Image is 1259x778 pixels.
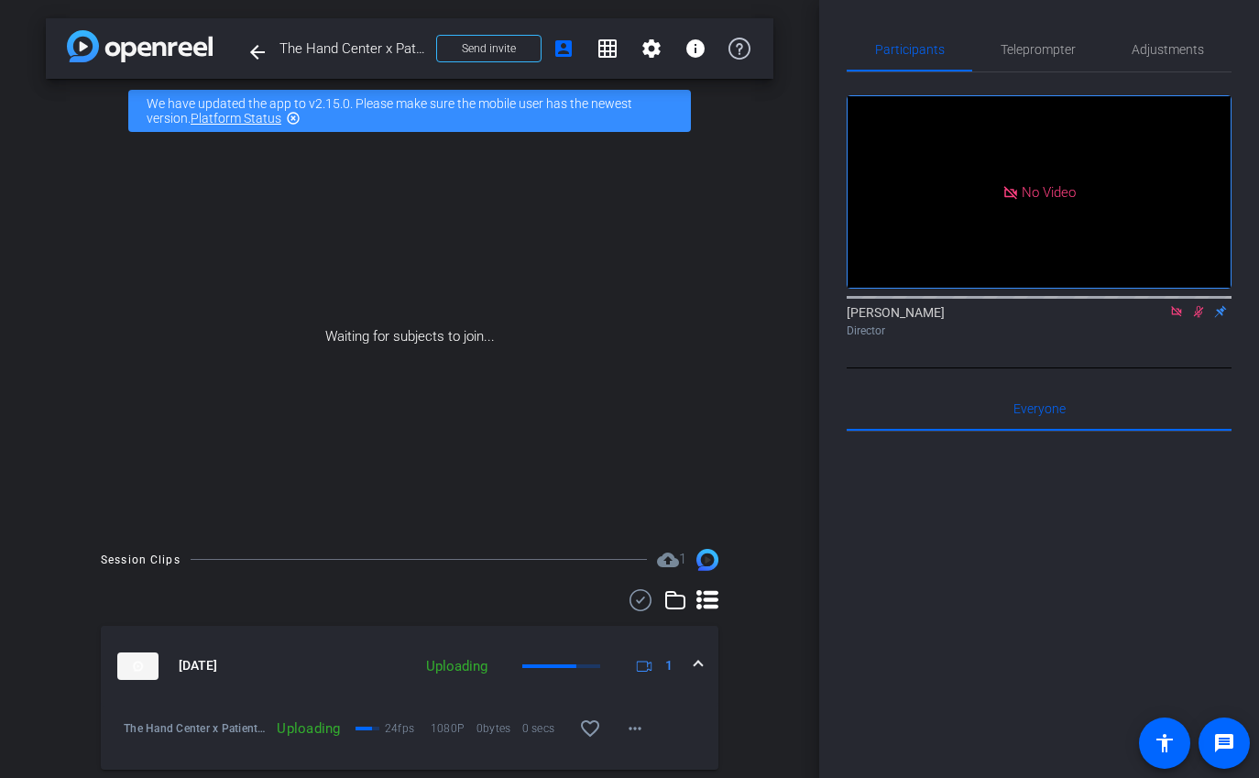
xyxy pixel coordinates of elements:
[385,719,431,738] span: 24fps
[246,41,268,63] mat-icon: arrow_back
[101,707,718,770] div: thumb-nail[DATE]Uploading1
[462,41,516,56] span: Send invite
[1001,43,1076,56] span: Teleprompter
[268,719,349,738] div: Uploading
[875,43,945,56] span: Participants
[128,90,691,132] div: We have updated the app to v2.15.0. Please make sure the mobile user has the newest version.
[124,719,268,738] span: The Hand Center x Patient [PERSON_NAME] - mwaldner125-comcast.net-iPhone17-5-2025-08-26-09-34-26-...
[597,38,619,60] mat-icon: grid_on
[476,719,522,738] span: 0bytes
[847,303,1232,339] div: [PERSON_NAME]
[1154,732,1176,754] mat-icon: accessibility
[436,35,542,62] button: Send invite
[665,656,673,675] span: 1
[657,549,686,571] span: Destinations for your clips
[286,111,301,126] mat-icon: highlight_off
[117,652,159,680] img: thumb-nail
[179,656,217,675] span: [DATE]
[279,30,425,67] span: The Hand Center x Patient [PERSON_NAME] - [EMAIL_ADDRESS][DOMAIN_NAME]
[191,111,281,126] a: Platform Status
[679,551,686,567] span: 1
[1132,43,1204,56] span: Adjustments
[1213,732,1235,754] mat-icon: message
[101,551,181,569] div: Session Clips
[684,38,706,60] mat-icon: info
[553,38,575,60] mat-icon: account_box
[696,549,718,571] img: Session clips
[101,626,718,707] mat-expansion-panel-header: thumb-nail[DATE]Uploading1
[624,718,646,740] mat-icon: more_horiz
[1013,402,1066,415] span: Everyone
[431,719,476,738] span: 1080P
[522,719,568,738] span: 0 secs
[67,30,213,62] img: app-logo
[847,323,1232,339] div: Director
[657,549,679,571] mat-icon: cloud_upload
[640,38,662,60] mat-icon: settings
[417,656,497,677] div: Uploading
[579,718,601,740] mat-icon: favorite_border
[1022,183,1076,200] span: No Video
[46,143,773,531] div: Waiting for subjects to join...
